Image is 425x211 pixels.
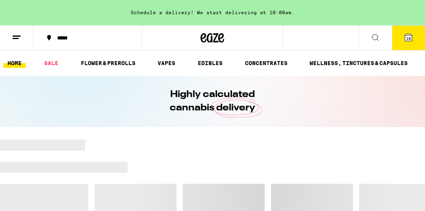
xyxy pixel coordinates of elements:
a: HOME [4,58,26,68]
a: SALE [40,58,62,68]
a: VAPES [154,58,179,68]
a: EDIBLES [194,58,226,68]
a: FLOWER & PREROLLS [77,58,139,68]
span: 10 [406,36,411,41]
button: 10 [392,26,425,50]
h1: Highly calculated cannabis delivery [148,88,278,115]
a: WELLNESS, TINCTURES & CAPSULES [306,58,412,68]
a: CONCENTRATES [241,58,291,68]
